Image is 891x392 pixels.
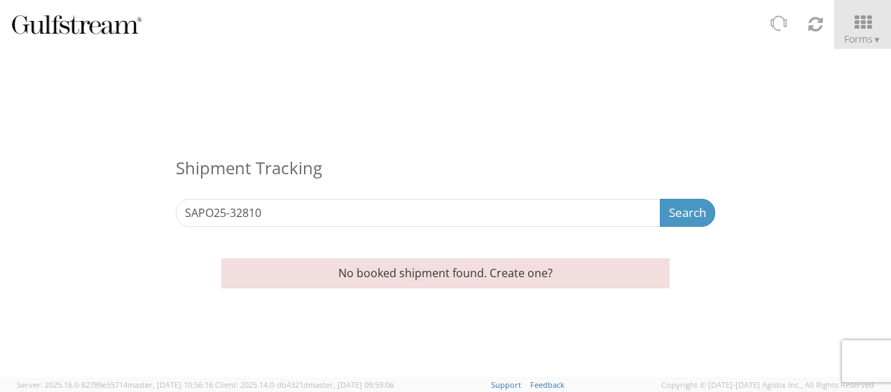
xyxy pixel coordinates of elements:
[221,258,670,288] p: No booked shipment found. Create one?
[127,379,213,390] span: master, [DATE] 10:56:16
[844,32,881,45] span: Forms
[176,199,661,227] input: Enter the Reference Number, Pro Number, Bill of Lading, or Agistix Number (at least 4 chars)
[491,379,521,390] a: Support
[17,379,213,390] span: Server: 2025.16.0-82789e55714
[530,379,565,390] a: Feedback
[660,199,715,227] button: Search
[176,138,715,198] h3: Shipment Tracking
[308,379,394,390] span: master, [DATE] 09:59:06
[11,13,143,36] img: gulfstream-logo-030f482cb65ec2084a9d.png
[215,379,394,390] span: Client: 2025.14.0-db4321d
[873,34,881,45] span: ▼
[661,379,874,391] span: Copyright © [DATE]-[DATE] Agistix Inc., All Rights Reserved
